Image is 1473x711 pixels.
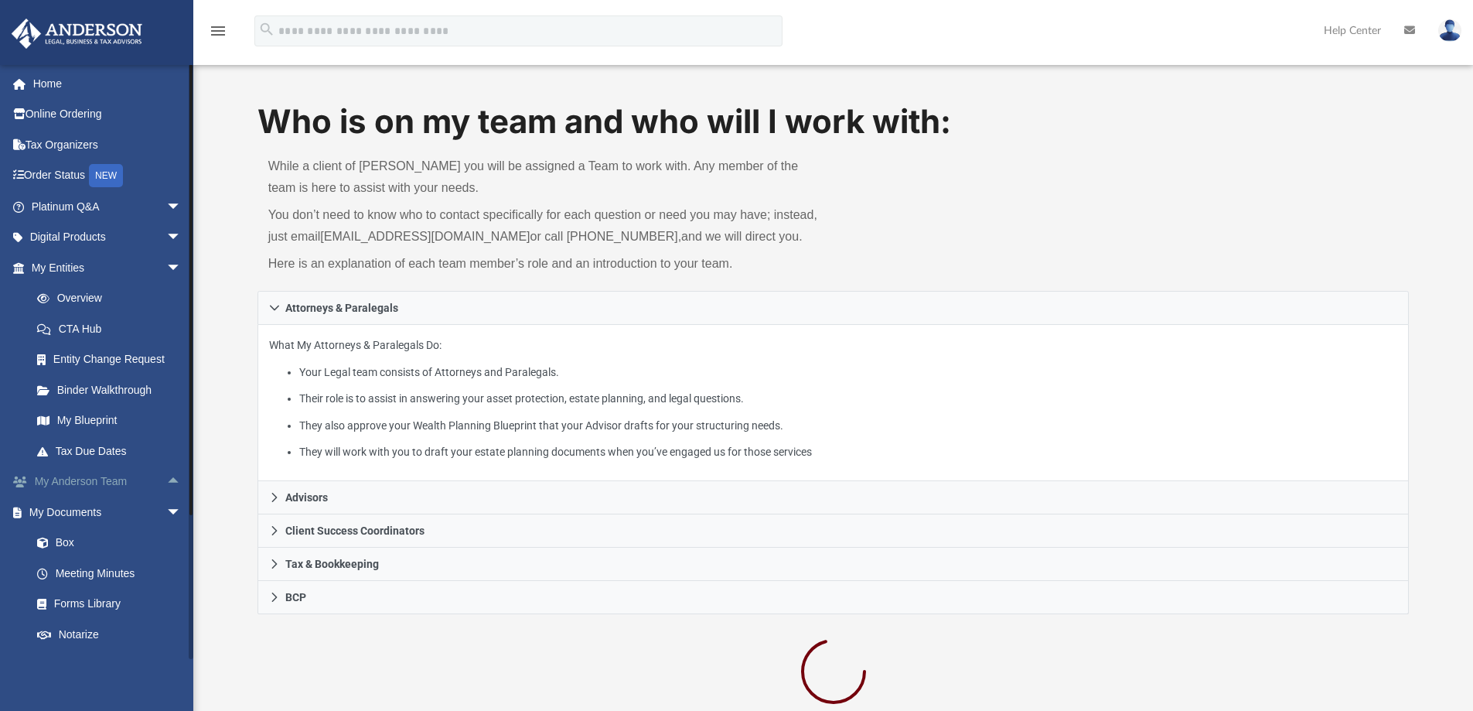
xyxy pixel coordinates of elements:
[166,650,197,682] span: arrow_drop_down
[257,581,1410,614] a: BCP
[269,336,1398,462] p: What My Attorneys & Paralegals Do:
[22,436,205,467] a: Tax Due Dates
[11,650,197,681] a: Online Learningarrow_drop_down
[166,222,197,254] span: arrow_drop_down
[22,405,197,436] a: My Blueprint
[166,191,197,223] span: arrow_drop_down
[258,21,275,38] i: search
[22,283,205,314] a: Overview
[22,619,197,650] a: Notarize
[257,291,1410,325] a: Attorneys & Paralegals
[299,363,1397,382] li: Your Legal team consists of Attorneys and Paralegals.
[268,253,823,275] p: Here is an explanation of each team member’s role and an introduction to your team.
[22,558,197,589] a: Meeting Minutes
[22,374,205,405] a: Binder Walkthrough
[166,497,197,528] span: arrow_drop_down
[257,325,1410,482] div: Attorneys & Paralegals
[22,528,189,559] a: Box
[22,589,189,620] a: Forms Library
[11,222,205,253] a: Digital Productsarrow_drop_down
[299,416,1397,436] li: They also approve your Wealth Planning Blueprint that your Advisor drafts for your structuring ne...
[11,497,197,528] a: My Documentsarrow_drop_down
[257,514,1410,548] a: Client Success Coordinators
[285,303,398,313] span: Attorneys & Paralegals
[89,164,123,187] div: NEW
[268,156,823,199] p: While a client of [PERSON_NAME] you will be assigned a Team to work with. Any member of the team ...
[11,160,205,192] a: Order StatusNEW
[268,204,823,248] p: You don’t need to know who to contact specifically for each question or need you may have; instea...
[22,313,205,344] a: CTA Hub
[257,481,1410,514] a: Advisors
[285,492,328,503] span: Advisors
[285,559,379,569] span: Tax & Bookkeeping
[257,99,1410,145] h1: Who is on my team and who will I work with:
[11,129,205,160] a: Tax Organizers
[11,191,205,222] a: Platinum Q&Aarrow_drop_down
[285,592,306,603] span: BCP
[11,68,205,99] a: Home
[209,22,227,40] i: menu
[1438,19,1461,42] img: User Pic
[166,467,197,498] span: arrow_drop_up
[7,19,147,49] img: Anderson Advisors Platinum Portal
[257,548,1410,581] a: Tax & Bookkeeping
[285,525,425,536] span: Client Success Coordinators
[11,467,205,497] a: My Anderson Teamarrow_drop_up
[299,389,1397,408] li: Their role is to assist in answering your asset protection, estate planning, and legal questions.
[320,230,530,243] a: [EMAIL_ADDRESS][DOMAIN_NAME]
[209,29,227,40] a: menu
[299,443,1397,462] li: They will work with you to draft your estate planning documents when you’ve engaged us for those ...
[22,344,205,375] a: Entity Change Request
[11,252,205,283] a: My Entitiesarrow_drop_down
[166,252,197,284] span: arrow_drop_down
[11,99,205,130] a: Online Ordering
